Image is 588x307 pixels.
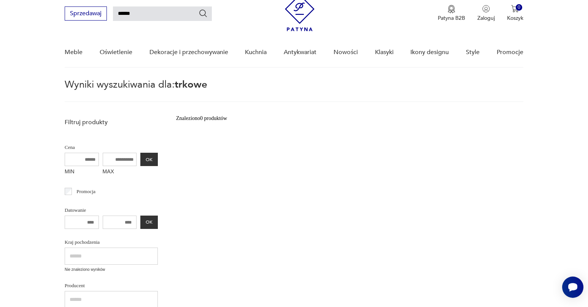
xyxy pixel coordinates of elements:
[466,38,480,67] a: Style
[438,5,465,22] a: Ikona medaluPatyna B2B
[176,114,227,123] div: Znaleziono 0 produktów
[65,118,158,126] p: Filtruj produkty
[175,78,207,91] span: trkowe
[562,277,583,298] iframe: Smartsupp widget button
[65,166,99,178] label: MIN
[76,187,95,196] p: Promocja
[65,11,107,17] a: Sprzedawaj
[516,4,522,11] div: 0
[149,38,228,67] a: Dekoracje i przechowywanie
[507,14,523,22] p: Koszyk
[334,38,358,67] a: Nowości
[438,5,465,22] button: Patyna B2B
[482,5,490,13] img: Ikonka użytkownika
[511,5,519,13] img: Ikona koszyka
[375,38,394,67] a: Klasyki
[65,267,158,273] p: Nie znaleziono wyników
[103,166,137,178] label: MAX
[65,238,158,246] p: Kraj pochodzenia
[477,5,495,22] button: Zaloguj
[410,38,449,67] a: Ikony designu
[245,38,267,67] a: Kuchnia
[507,5,523,22] button: 0Koszyk
[65,281,158,290] p: Producent
[284,38,316,67] a: Antykwariat
[100,38,132,67] a: Oświetlenie
[448,5,455,13] img: Ikona medalu
[65,80,523,102] p: Wyniki wyszukiwania dla:
[65,206,158,214] p: Datowanie
[140,216,158,229] button: OK
[140,153,158,166] button: OK
[438,14,465,22] p: Patyna B2B
[65,38,83,67] a: Meble
[477,14,495,22] p: Zaloguj
[199,9,208,18] button: Szukaj
[65,143,158,152] p: Cena
[497,38,523,67] a: Promocje
[65,6,107,21] button: Sprzedawaj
